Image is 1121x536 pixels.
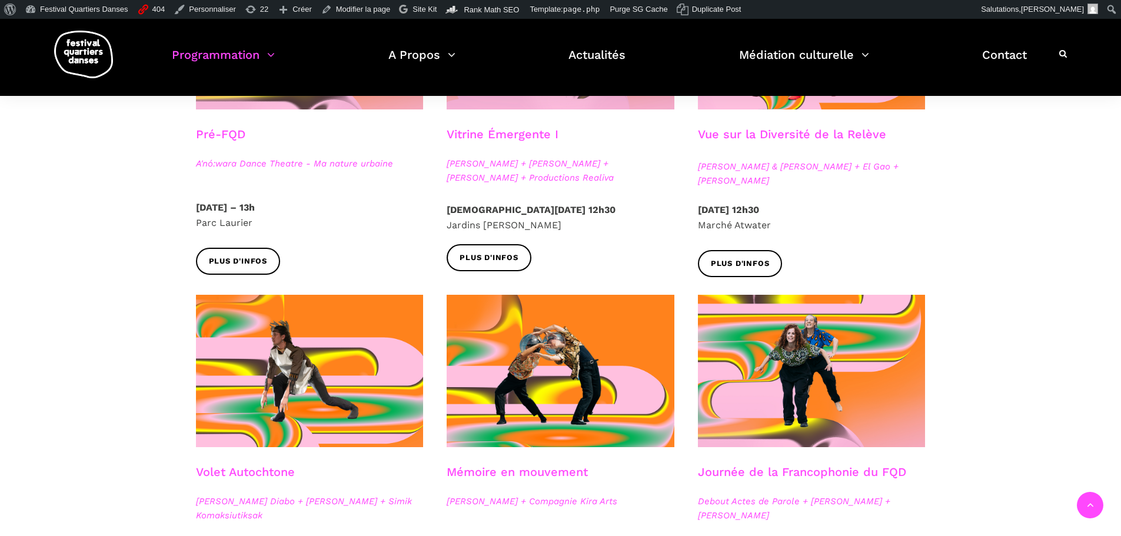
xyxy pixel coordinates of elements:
[698,127,886,157] h3: Vue sur la Diversité de la Relève
[447,244,531,271] a: Plus d'infos
[698,202,926,232] p: Marché Atwater
[982,45,1027,79] a: Contact
[460,252,518,264] span: Plus d'infos
[711,258,770,270] span: Plus d'infos
[54,31,113,78] img: logo-fqd-med
[196,200,424,230] p: Parc Laurier
[172,45,275,79] a: Programmation
[447,127,558,157] h3: Vitrine Émergente I
[447,202,674,232] p: Jardins [PERSON_NAME]
[196,202,255,213] strong: [DATE] – 13h
[698,250,783,277] a: Plus d'infos
[209,255,268,268] span: Plus d'infos
[196,248,281,274] a: Plus d'infos
[413,5,437,14] span: Site Kit
[563,5,600,14] span: page.php
[447,204,616,215] strong: [DEMOGRAPHIC_DATA][DATE] 12h30
[196,494,424,522] span: [PERSON_NAME] Diabo + [PERSON_NAME] + Simik Komaksiutiksak
[447,494,674,508] span: [PERSON_NAME] + Compagnie Kira Arts
[447,157,674,185] span: [PERSON_NAME] + [PERSON_NAME] + [PERSON_NAME] + Productions Realiva
[568,45,626,79] a: Actualités
[698,159,926,188] span: [PERSON_NAME] & [PERSON_NAME] + El Gao + [PERSON_NAME]
[388,45,455,79] a: A Propos
[698,494,926,522] span: Debout Actes de Parole + [PERSON_NAME] + [PERSON_NAME]
[196,465,295,479] a: Volet Autochtone
[698,465,906,479] a: Journée de la Francophonie du FQD
[196,157,424,171] span: A'nó:wara Dance Theatre - Ma nature urbaine
[196,127,245,157] h3: Pré-FQD
[464,5,519,14] span: Rank Math SEO
[739,45,869,79] a: Médiation culturelle
[447,465,588,479] a: Mémoire en mouvement
[698,204,759,215] strong: [DATE] 12h30
[1021,5,1084,14] span: [PERSON_NAME]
